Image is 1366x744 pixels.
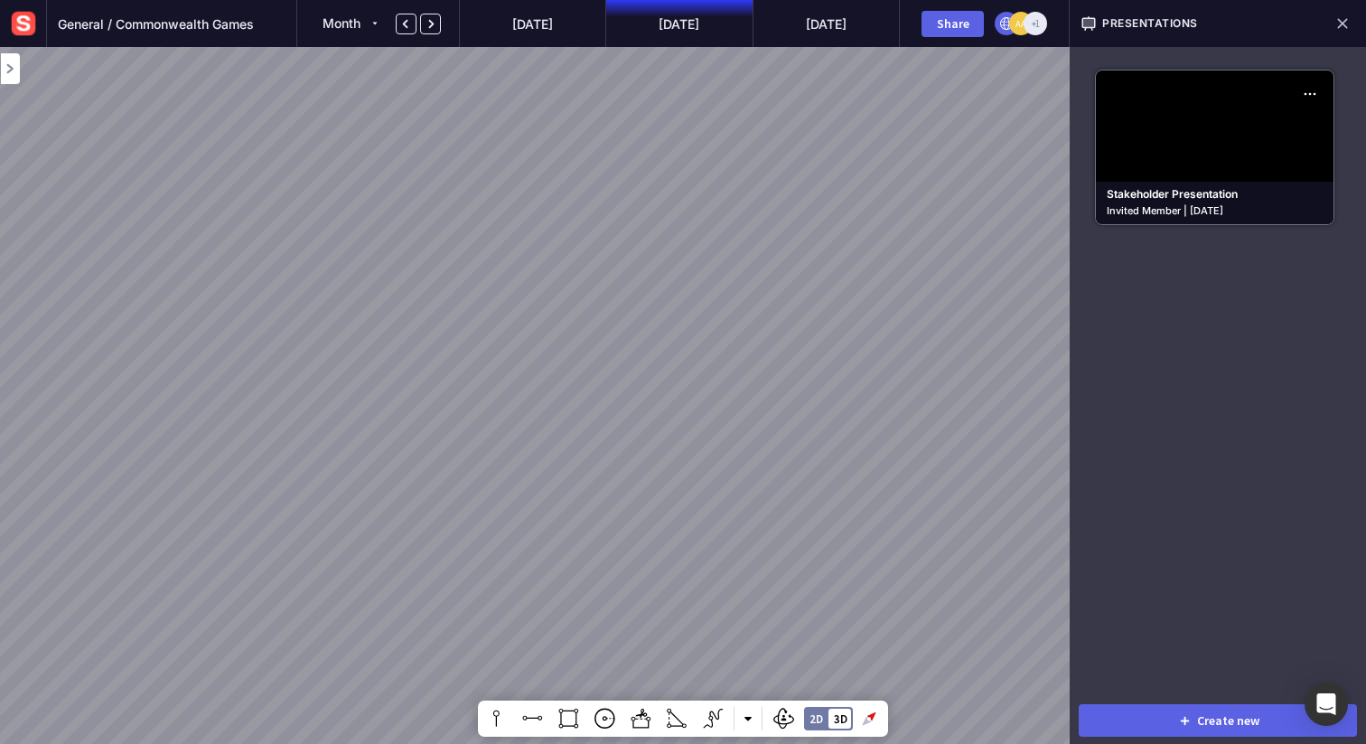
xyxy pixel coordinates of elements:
[922,11,984,37] button: Share
[1197,714,1259,727] div: Create new
[930,17,976,30] div: Share
[1107,202,1323,220] p: Invited Member | [DATE]
[1305,683,1348,726] div: Open Intercom Messenger
[834,713,847,725] div: 3D
[998,15,1015,32] img: globe.svg
[1102,15,1198,32] span: Presentations
[1079,704,1357,737] button: Create new
[1015,18,1026,30] text: AA
[1024,12,1047,35] div: +1
[809,713,823,725] div: 2D
[7,7,40,40] img: sensat
[323,15,360,31] span: Month
[1107,188,1323,202] h4: Stakeholder Presentation
[1081,15,1097,32] img: presentation.svg
[58,14,254,33] span: General / Commonwealth Games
